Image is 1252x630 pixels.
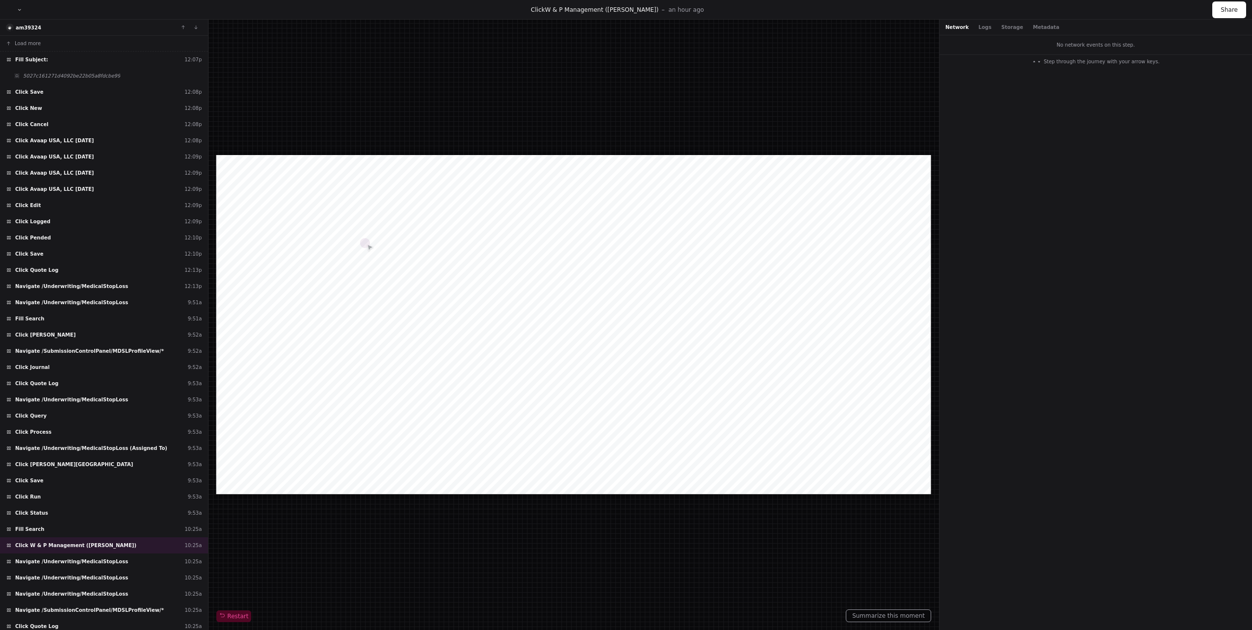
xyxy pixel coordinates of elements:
span: Fill Subject: [15,56,48,63]
span: 5027c161271d4092be22b05a8fdcbe99 [23,72,120,79]
img: 8.svg [7,25,13,31]
div: 9:53a [188,412,202,420]
div: 12:09p [184,218,202,225]
span: Click [PERSON_NAME][GEOGRAPHIC_DATA] [15,461,133,468]
div: 9:51a [188,315,202,322]
div: 10:25a [184,542,202,549]
span: Click [531,6,545,13]
span: Click Quote Log [15,380,58,387]
div: 12:09p [184,153,202,160]
span: Click Logged [15,218,51,225]
button: Logs [979,24,991,31]
div: 12:08p [184,88,202,96]
div: 9:52a [188,331,202,339]
div: 9:52a [188,347,202,355]
span: Click Avaap USA, LLC [DATE] [15,137,94,144]
button: Metadata [1033,24,1059,31]
span: Fill Search [15,315,44,322]
button: Summarize this moment [846,609,931,622]
div: 12:08p [184,121,202,128]
div: 12:09p [184,169,202,177]
span: Click Save [15,477,44,484]
span: Click W & P Management ([PERSON_NAME]) [15,542,136,549]
button: Storage [1001,24,1023,31]
span: Navigate /Underwriting/MedicalStopLoss [15,283,128,290]
div: 10:25a [184,574,202,581]
span: Load more [15,40,41,47]
div: 12:09p [184,202,202,209]
div: 9:53a [188,445,202,452]
div: 10:25a [184,606,202,614]
div: 9:53a [188,509,202,517]
span: Click Cancel [15,121,49,128]
span: Restart [219,612,248,620]
div: 12:09p [184,185,202,193]
div: 12:10p [184,250,202,258]
div: 9:53a [188,493,202,500]
span: Click Query [15,412,47,420]
span: Click Run [15,493,41,500]
span: Click Avaap USA, LLC [DATE] [15,169,94,177]
span: Click [PERSON_NAME] [15,331,76,339]
div: 9:52a [188,364,202,371]
div: 12:10p [184,234,202,241]
div: 9:53a [188,396,202,403]
span: Navigate /Underwriting/MedicalStopLoss [15,558,128,565]
div: 10:25a [184,590,202,598]
span: Click New [15,105,42,112]
div: 9:53a [188,461,202,468]
span: Navigate /Underwriting/MedicalStopLoss [15,396,128,403]
div: 10:25a [184,558,202,565]
span: Click Avaap USA, LLC [DATE] [15,185,94,193]
span: Fill Search [15,525,44,533]
span: Click Status [15,509,48,517]
span: Click Quote Log [15,266,58,274]
div: 12:08p [184,105,202,112]
span: Navigate /Underwriting/MedicalStopLoss [15,299,128,306]
span: Step through the journey with your arrow keys. [1043,58,1159,65]
span: Click Quote Log [15,623,58,630]
div: 12:08p [184,137,202,144]
div: 9:53a [188,428,202,436]
span: W & P Management ([PERSON_NAME]) [545,6,659,13]
span: Navigate /Underwriting/MedicalStopLoss [15,574,128,581]
span: Navigate /Underwriting/MedicalStopLoss [15,590,128,598]
div: 10:25a [184,623,202,630]
div: 9:53a [188,380,202,387]
div: 9:51a [188,299,202,306]
span: Click Edit [15,202,41,209]
div: 10:25a [184,525,202,533]
span: Navigate /SubmissionControlPanel/MDSLProfileView/* [15,347,164,355]
button: Network [945,24,969,31]
span: Navigate /Underwriting/MedicalStopLoss (Assigned To) [15,445,167,452]
div: 12:13p [184,283,202,290]
p: an hour ago [668,6,704,14]
span: Navigate /SubmissionControlPanel/MDSLProfileView/* [15,606,164,614]
div: 12:07p [184,56,202,63]
div: No network events on this step. [939,35,1252,54]
div: 12:13p [184,266,202,274]
a: am39324 [16,25,41,30]
button: Restart [216,610,251,622]
div: 9:53a [188,477,202,484]
span: Click Process [15,428,52,436]
span: Click Save [15,250,44,258]
span: Click Save [15,88,44,96]
span: Click Journal [15,364,50,371]
button: Share [1212,1,1246,18]
span: Click Pended [15,234,51,241]
span: Click Avaap USA, LLC [DATE] [15,153,94,160]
